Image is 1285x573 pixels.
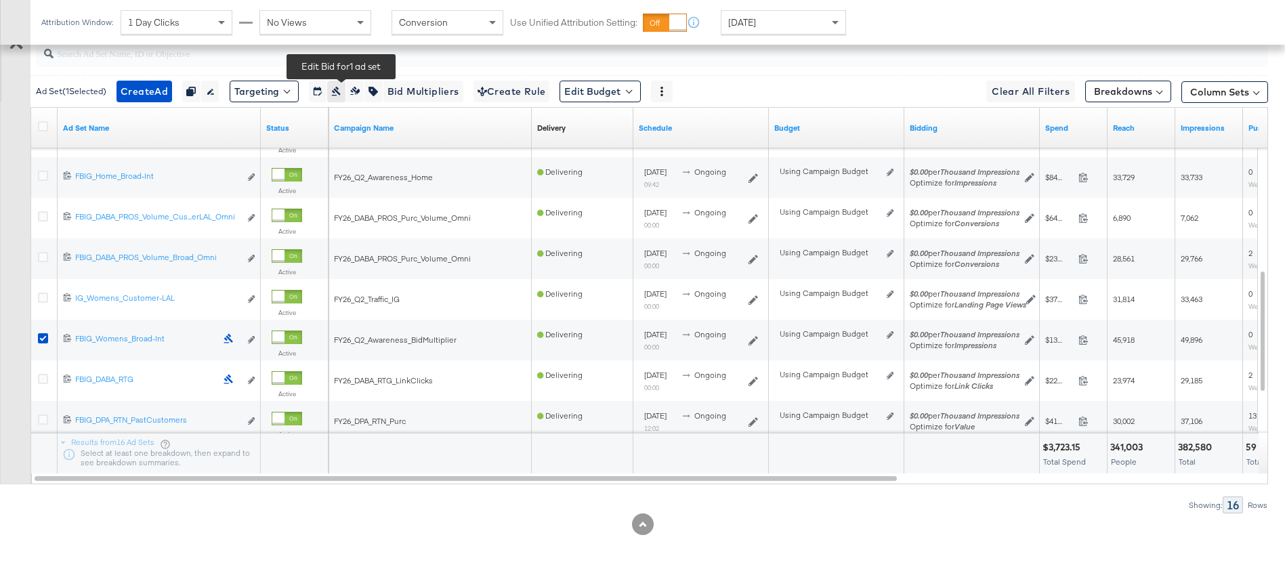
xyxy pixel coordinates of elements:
span: 1 Day Clicks [128,16,180,28]
em: $0.00 [910,248,928,258]
span: Delivering [537,410,583,421]
div: Using Campaign Budget [780,369,883,380]
div: FBIG_Home_Broad-Int [75,171,240,182]
span: 31,814 [1113,294,1135,304]
span: 0 [1248,329,1252,339]
span: FY26_DABA_PROS_Purc_Volume_Omni [334,253,471,263]
span: Delivering [537,207,583,217]
span: 0 [1248,167,1252,177]
em: Conversions [954,218,999,228]
span: $411.77 [1045,416,1073,426]
span: per [910,289,1019,299]
span: 33,733 [1181,172,1202,182]
div: Optimize for [910,381,1019,391]
span: 45,918 [1113,335,1135,345]
button: Edit Budget [560,81,641,102]
em: Link Clicks [954,381,993,391]
button: Create Rule [473,81,550,102]
button: Targeting [230,81,299,102]
div: FBIG_DABA_PROS_Volume_Cus...erLAL_Omni [75,211,240,222]
a: FBIG_DABA_PROS_Volume_Cus...erLAL_Omni [75,211,240,226]
span: [DATE] [644,167,667,177]
span: ongoing [694,248,726,258]
span: per [910,370,1019,380]
span: No Views [267,16,307,28]
em: Landing Page Views [954,299,1026,310]
div: 382,580 [1178,441,1216,454]
span: [DATE] [728,16,756,28]
span: 33,729 [1113,172,1135,182]
span: FY26_DABA_RTG_LinkClicks [334,375,433,385]
button: Bid Multipliers [383,81,463,102]
em: Thousand Impressions [940,370,1019,380]
span: FY26_DABA_PROS_Purc_Volume_Omni [334,213,471,223]
span: ongoing [694,410,726,421]
div: Using Campaign Budget [780,328,883,339]
sub: 00:00 [644,383,659,391]
em: Thousand Impressions [940,248,1019,258]
em: $0.00 [910,207,928,217]
span: [DATE] [644,370,667,380]
div: IG_Womens_Customer-LAL [75,293,240,303]
button: CreateAd [117,81,172,102]
div: Ad Set ( 1 Selected) [36,85,106,98]
span: [DATE] [644,289,667,299]
span: Delivering [537,167,583,177]
em: Thousand Impressions [940,207,1019,217]
div: Showing: [1188,501,1223,510]
span: ongoing [694,207,726,217]
span: Delivering [537,289,583,299]
span: 2 [1248,370,1252,380]
a: Shows your bid and optimisation settings for this Ad Set. [910,123,1034,133]
div: Using Campaign Budget [780,410,883,421]
a: The total amount spent to date. [1045,123,1102,133]
em: $0.00 [910,370,928,380]
sub: 12:02 [644,424,659,432]
div: Optimize for [910,421,1019,432]
div: Optimize for [910,259,1019,270]
a: Shows when your Ad Set is scheduled to deliver. [639,123,763,133]
sub: 09:42 [644,180,659,188]
span: 29,185 [1181,375,1202,385]
a: FBIG_DABA_PROS_Volume_Broad_Omni [75,252,240,266]
label: Active [272,389,302,398]
span: [DATE] [644,207,667,217]
span: Total Spend [1043,457,1086,467]
a: Reflects the ability of your Ad Set to achieve delivery based on ad states, schedule and budget. [537,123,566,133]
span: Clear All Filters [992,83,1070,100]
div: 59 [1246,441,1261,454]
span: ongoing [694,370,726,380]
sub: 00:00 [644,343,659,351]
div: FBIG_DABA_PROS_Volume_Broad_Omni [75,252,240,263]
span: 0 [1248,207,1252,217]
span: People [1111,457,1137,467]
button: Breakdowns [1085,81,1171,102]
span: [DATE] [644,248,667,258]
div: Using Campaign Budget [780,207,883,217]
a: FBIG_DABA_RTG [75,374,216,388]
span: 37,106 [1181,416,1202,426]
div: FBIG_DPA_RTN_PastCustomers [75,415,240,425]
label: Active [272,349,302,358]
span: ongoing [694,289,726,299]
span: FY26_Q2_Awareness_BidMultiplier [334,335,457,345]
label: Active [272,227,302,236]
span: 33,463 [1181,294,1202,304]
sub: 00:00 [644,221,659,229]
em: Conversions [954,259,999,269]
a: The number of times your ad was served. On mobile apps an ad is counted as served the first time ... [1181,123,1238,133]
span: Delivering [537,248,583,258]
span: ongoing [694,329,726,339]
span: $231.46 [1045,253,1073,263]
span: [DATE] [644,329,667,339]
span: 7,062 [1181,213,1198,223]
span: [DATE] [644,410,667,421]
span: 30,002 [1113,416,1135,426]
label: Use Unified Attribution Setting: [510,16,637,29]
em: $0.00 [910,167,928,177]
sub: 00:00 [644,261,659,270]
a: FBIG_Womens_Broad-Int [75,333,216,347]
input: Search Ad Set Name, ID or Objective [54,35,1155,61]
button: Column Sets [1181,81,1268,103]
div: Optimize for [910,299,1026,310]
